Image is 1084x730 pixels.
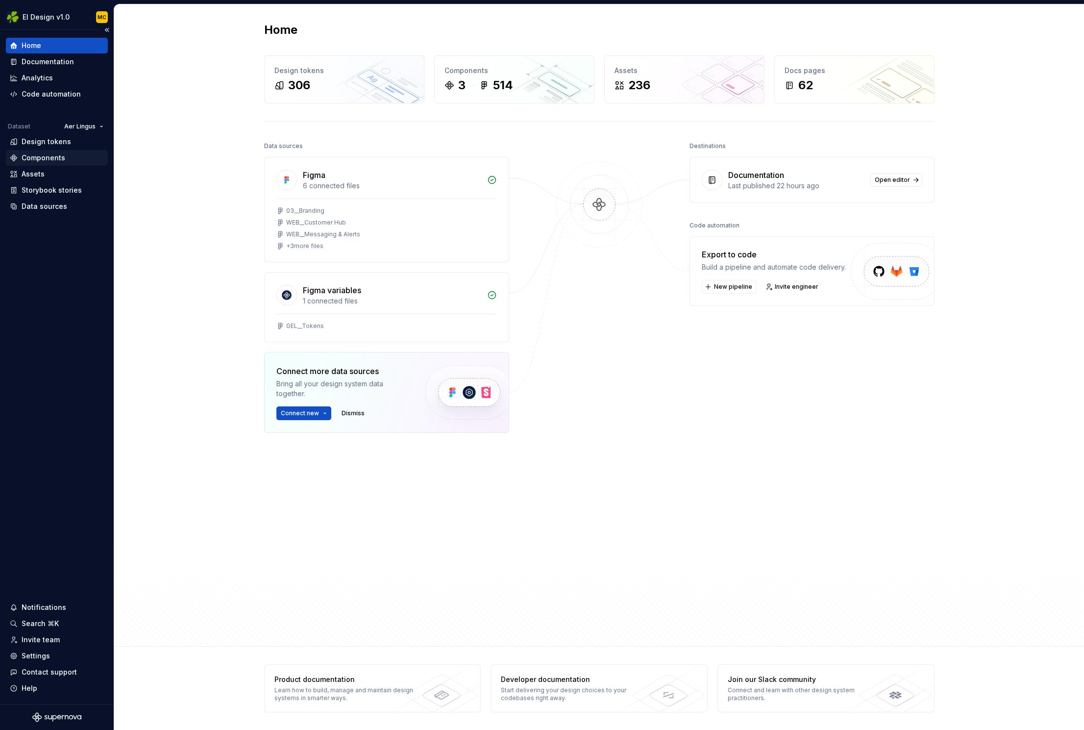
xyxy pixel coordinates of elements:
[288,77,310,93] div: 306
[6,664,108,680] button: Contact support
[702,249,846,260] div: Export to code
[6,54,108,70] a: Documentation
[6,182,108,198] a: Storybook stories
[274,66,414,76] div: Design tokens
[60,120,108,133] button: Aer Lingus
[774,55,935,103] a: Docs pages62
[281,409,319,417] span: Connect new
[728,169,784,181] div: Documentation
[728,675,870,684] div: Join our Slack community
[303,181,481,191] div: 6 connected files
[628,77,650,93] div: 236
[22,185,82,195] div: Storybook stories
[6,632,108,648] a: Invite team
[728,686,870,702] div: Connect and learn with other design system practitioners.
[22,169,45,179] div: Assets
[501,686,643,702] div: Start delivering your design choices to your codebases right away.
[286,242,323,250] div: + 3 more files
[342,409,365,417] span: Dismiss
[798,77,813,93] div: 62
[6,648,108,664] a: Settings
[22,683,37,693] div: Help
[22,41,41,50] div: Home
[22,667,77,677] div: Contact support
[22,201,67,211] div: Data sources
[444,66,584,76] div: Components
[6,680,108,696] button: Help
[434,55,594,103] a: Components3514
[303,296,481,306] div: 1 connected files
[604,55,764,103] a: Assets236
[6,150,108,166] a: Components
[264,664,481,712] a: Product documentationLearn how to build, manage and maintain design systems in smarter ways.
[264,55,424,103] a: Design tokens306
[23,12,70,22] div: EI Design v1.0
[7,11,19,23] img: 56b5df98-d96d-4d7e-807c-0afdf3bdaefa.png
[337,406,369,420] button: Dismiss
[22,73,53,83] div: Analytics
[2,6,112,27] button: EI Design v1.0MC
[286,219,346,227] div: WEB__Customer Hub
[690,219,739,232] div: Code automation
[286,322,324,330] div: GEL__Tokens
[8,123,30,130] div: Dataset
[493,77,513,93] div: 514
[276,406,331,420] button: Connect new
[702,262,846,272] div: Build a pipeline and automate code delivery.
[22,651,50,661] div: Settings
[264,272,509,342] a: Figma variables1 connected filesGEL__Tokens
[276,365,409,377] div: Connect more data sources
[728,181,864,191] div: Last published 22 hours ago
[276,379,409,399] div: Bring all your design system data together.
[303,169,325,181] div: Figma
[690,139,726,153] div: Destinations
[32,712,81,722] svg: Supernova Logo
[286,230,360,238] div: WEB__Messaging & Alerts
[98,13,106,21] div: MC
[6,199,108,214] a: Data sources
[717,664,935,712] a: Join our Slack communityConnect and learn with other design system practitioners.
[870,173,922,187] a: Open editor
[22,619,59,629] div: Search ⌘K
[6,166,108,182] a: Assets
[22,57,74,67] div: Documentation
[22,153,65,163] div: Components
[775,283,818,291] span: Invite engineer
[274,686,417,702] div: Learn how to build, manage and maintain design systems in smarter ways.
[615,66,754,76] div: Assets
[100,23,114,37] button: Collapse sidebar
[303,284,361,296] div: Figma variables
[6,70,108,86] a: Analytics
[714,283,752,291] span: New pipeline
[22,603,66,612] div: Notifications
[22,635,60,645] div: Invite team
[22,137,71,147] div: Design tokens
[6,86,108,102] a: Code automation
[264,139,303,153] div: Data sources
[264,157,509,262] a: Figma6 connected files03__BrandingWEB__Customer HubWEB__Messaging & Alerts+3more files
[785,66,924,76] div: Docs pages
[458,77,466,93] div: 3
[6,134,108,150] a: Design tokens
[6,38,108,53] a: Home
[875,176,910,184] span: Open editor
[501,675,643,684] div: Developer documentation
[763,280,823,294] a: Invite engineer
[6,616,108,631] button: Search ⌘K
[702,280,757,294] button: New pipeline
[22,89,81,99] div: Code automation
[64,123,96,130] span: Aer Lingus
[491,664,708,712] a: Developer documentationStart delivering your design choices to your codebases right away.
[264,22,297,38] h2: Home
[274,675,417,684] div: Product documentation
[6,600,108,615] button: Notifications
[286,207,324,215] div: 03__Branding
